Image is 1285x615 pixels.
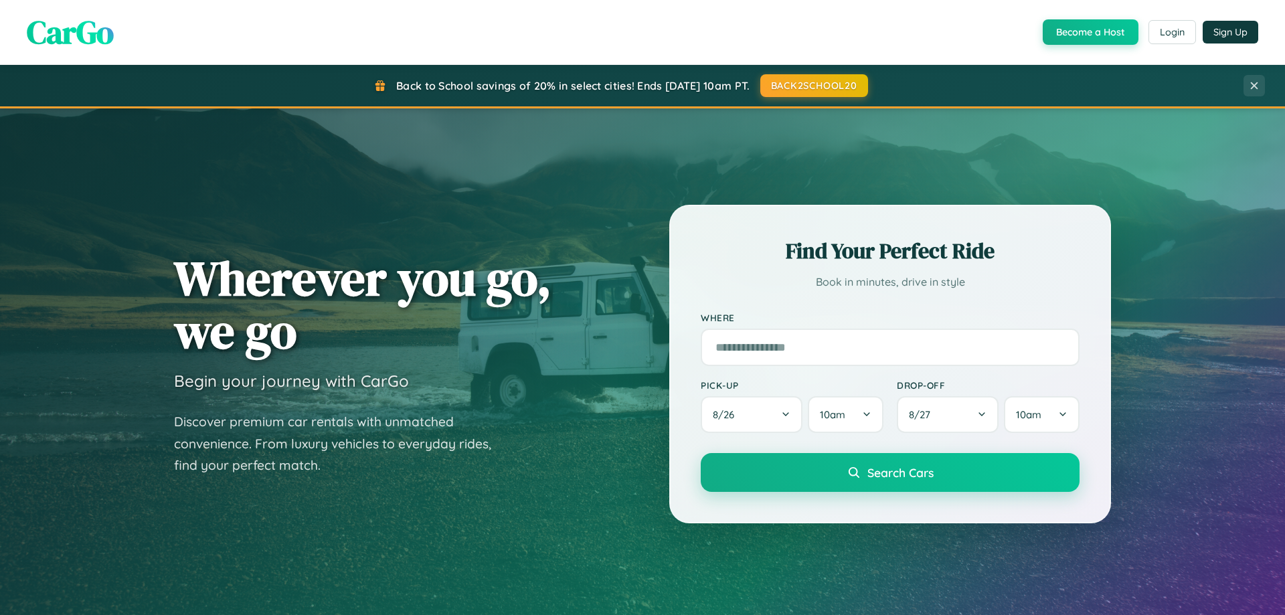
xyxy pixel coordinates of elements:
h1: Wherever you go, we go [174,252,551,357]
p: Book in minutes, drive in style [701,272,1080,292]
button: 10am [808,396,883,433]
span: CarGo [27,10,114,54]
label: Drop-off [897,379,1080,391]
span: Search Cars [867,465,934,480]
span: 8 / 26 [713,408,741,421]
h3: Begin your journey with CarGo [174,371,409,391]
span: 10am [820,408,845,421]
button: 8/26 [701,396,802,433]
button: BACK2SCHOOL20 [760,74,868,97]
button: 8/27 [897,396,999,433]
button: Search Cars [701,453,1080,492]
button: Login [1148,20,1196,44]
label: Pick-up [701,379,883,391]
p: Discover premium car rentals with unmatched convenience. From luxury vehicles to everyday rides, ... [174,411,509,476]
h2: Find Your Perfect Ride [701,236,1080,266]
label: Where [701,312,1080,323]
button: Sign Up [1203,21,1258,43]
button: 10am [1004,396,1080,433]
span: Back to School savings of 20% in select cities! Ends [DATE] 10am PT. [396,79,750,92]
span: 10am [1016,408,1041,421]
span: 8 / 27 [909,408,937,421]
button: Become a Host [1043,19,1138,45]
